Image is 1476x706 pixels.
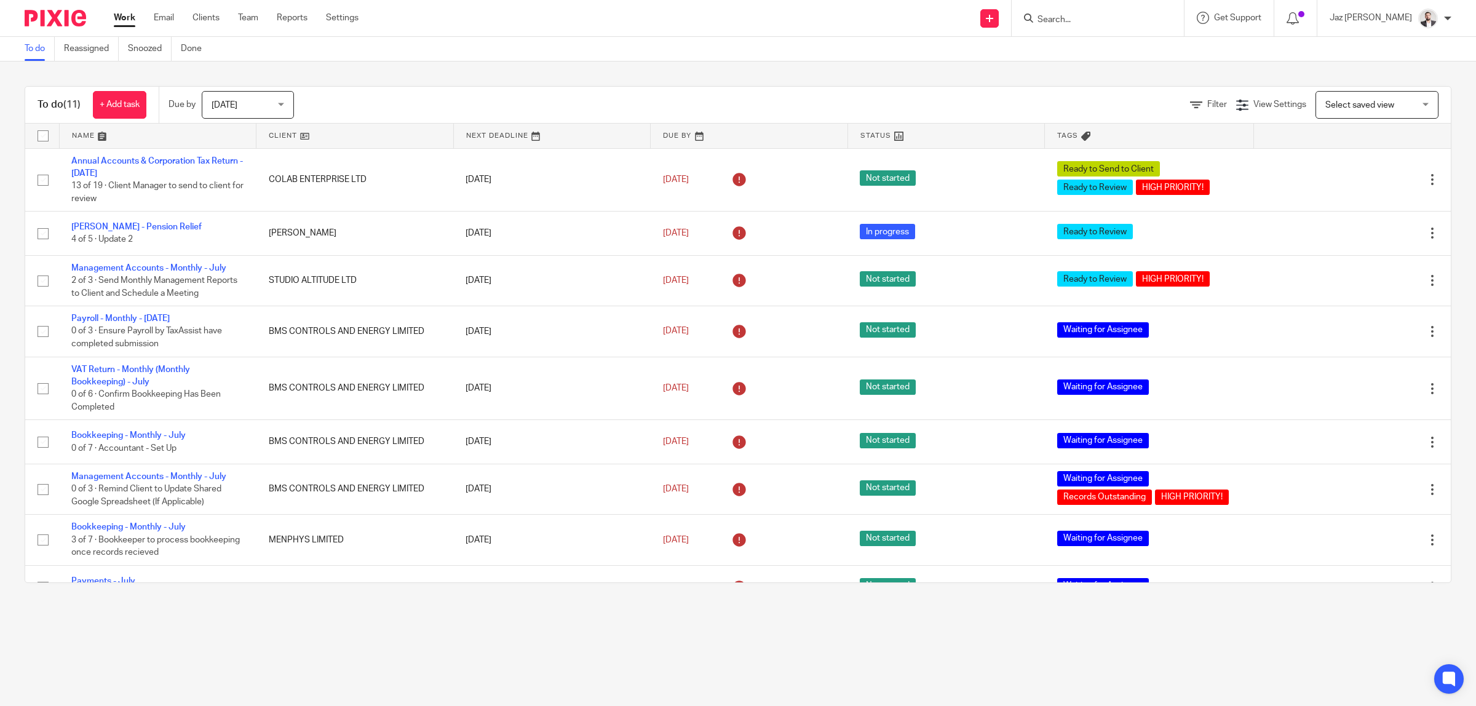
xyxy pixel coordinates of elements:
[453,255,651,306] td: [DATE]
[663,175,689,184] span: [DATE]
[453,420,651,464] td: [DATE]
[860,271,916,287] span: Not started
[1057,161,1160,177] span: Ready to Send to Client
[71,181,244,203] span: 13 of 19 · Client Manager to send to client for review
[256,565,454,609] td: BMS CONTROLS AND ENERGY LIMITED
[860,578,916,593] span: Not started
[1057,322,1149,338] span: Waiting for Assignee
[192,12,220,24] a: Clients
[93,91,146,119] a: + Add task
[256,255,454,306] td: STUDIO ALTITUDE LTD
[25,37,55,61] a: To do
[181,37,211,61] a: Done
[1057,180,1133,195] span: Ready to Review
[238,12,258,24] a: Team
[1036,15,1147,26] input: Search
[1253,100,1306,109] span: View Settings
[860,170,916,186] span: Not started
[663,384,689,392] span: [DATE]
[860,379,916,395] span: Not started
[71,431,186,440] a: Bookkeeping - Monthly - July
[453,464,651,514] td: [DATE]
[71,314,170,323] a: Payroll - Monthly - [DATE]
[212,101,237,109] span: [DATE]
[663,276,689,285] span: [DATE]
[71,577,135,585] a: Payments - July
[71,264,226,272] a: Management Accounts - Monthly - July
[256,306,454,357] td: BMS CONTROLS AND ENERGY LIMITED
[71,444,177,453] span: 0 of 7 · Accountant - Set Up
[71,236,133,244] span: 4 of 5 · Update 2
[71,327,222,349] span: 0 of 3 · Ensure Payroll by TaxAssist have completed submission
[128,37,172,61] a: Snoozed
[663,437,689,446] span: [DATE]
[1057,531,1149,546] span: Waiting for Assignee
[1136,180,1210,195] span: HIGH PRIORITY!
[71,365,190,386] a: VAT Return - Monthly (Monthly Bookkeeping) - July
[663,229,689,237] span: [DATE]
[1057,433,1149,448] span: Waiting for Assignee
[256,515,454,565] td: MENPHYS LIMITED
[663,485,689,493] span: [DATE]
[1057,471,1149,486] span: Waiting for Assignee
[1207,100,1227,109] span: Filter
[1057,271,1133,287] span: Ready to Review
[1057,578,1149,593] span: Waiting for Assignee
[860,224,915,239] span: In progress
[256,148,454,212] td: COLAB ENTERPRISE LTD
[1330,12,1412,24] p: Jaz [PERSON_NAME]
[1418,9,1438,28] img: 48292-0008-compressed%20square.jpg
[663,536,689,544] span: [DATE]
[277,12,307,24] a: Reports
[453,306,651,357] td: [DATE]
[1214,14,1261,22] span: Get Support
[38,98,81,111] h1: To do
[1057,224,1133,239] span: Ready to Review
[25,10,86,26] img: Pixie
[860,433,916,448] span: Not started
[71,223,202,231] a: [PERSON_NAME] - Pension Relief
[71,391,221,412] span: 0 of 6 · Confirm Bookkeeping Has Been Completed
[860,322,916,338] span: Not started
[1155,490,1229,505] span: HIGH PRIORITY!
[1057,490,1152,505] span: Records Outstanding
[453,357,651,420] td: [DATE]
[154,12,174,24] a: Email
[1325,101,1394,109] span: Select saved view
[71,157,243,178] a: Annual Accounts & Corporation Tax Return - [DATE]
[860,531,916,546] span: Not started
[453,148,651,212] td: [DATE]
[71,536,240,557] span: 3 of 7 · Bookkeeper to process bookkeeping once records recieved
[169,98,196,111] p: Due by
[453,212,651,255] td: [DATE]
[256,357,454,420] td: BMS CONTROLS AND ENERGY LIMITED
[114,12,135,24] a: Work
[860,480,916,496] span: Not started
[71,485,221,506] span: 0 of 3 · Remind Client to Update Shared Google Spreadsheet (If Applicable)
[1136,271,1210,287] span: HIGH PRIORITY!
[256,420,454,464] td: BMS CONTROLS AND ENERGY LIMITED
[1057,379,1149,395] span: Waiting for Assignee
[453,565,651,609] td: [DATE]
[256,212,454,255] td: [PERSON_NAME]
[663,327,689,336] span: [DATE]
[63,100,81,109] span: (11)
[71,276,237,298] span: 2 of 3 · Send Monthly Management Reports to Client and Schedule a Meeting
[64,37,119,61] a: Reassigned
[1057,132,1078,139] span: Tags
[453,515,651,565] td: [DATE]
[256,464,454,514] td: BMS CONTROLS AND ENERGY LIMITED
[326,12,359,24] a: Settings
[71,523,186,531] a: Bookkeeping - Monthly - July
[71,472,226,481] a: Management Accounts - Monthly - July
